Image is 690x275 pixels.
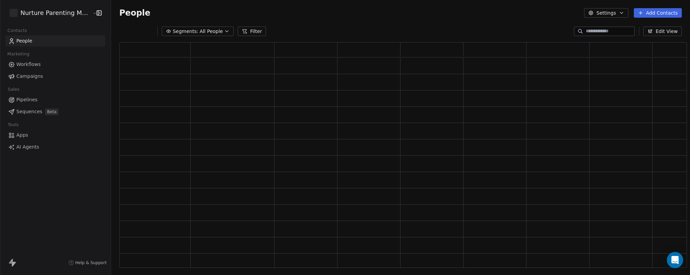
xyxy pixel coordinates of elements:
[16,143,39,151] span: AI Agents
[5,120,21,130] span: Tools
[119,8,150,18] span: People
[5,94,105,105] a: Pipelines
[584,8,628,18] button: Settings
[16,132,28,139] span: Apps
[5,59,105,70] a: Workflows
[238,27,266,36] button: Filter
[4,49,32,59] span: Marketing
[16,73,43,80] span: Campaigns
[16,108,42,115] span: Sequences
[667,252,683,268] div: Open Intercom Messenger
[5,71,105,82] a: Campaigns
[634,8,682,18] button: Add Contacts
[75,260,107,265] span: Help & Support
[16,61,41,68] span: Workflows
[4,25,30,36] span: Contacts
[68,260,107,265] a: Help & Support
[8,7,88,19] button: Nurture Parenting Magazine
[173,28,198,35] span: Segments:
[5,141,105,153] a: AI Agents
[16,96,37,103] span: Pipelines
[5,35,105,47] a: People
[20,8,91,17] span: Nurture Parenting Magazine
[643,27,682,36] button: Edit View
[5,106,105,117] a: SequencesBeta
[5,130,105,141] a: Apps
[45,108,59,115] span: Beta
[16,37,32,45] span: People
[200,28,223,35] span: All People
[5,84,22,94] span: Sales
